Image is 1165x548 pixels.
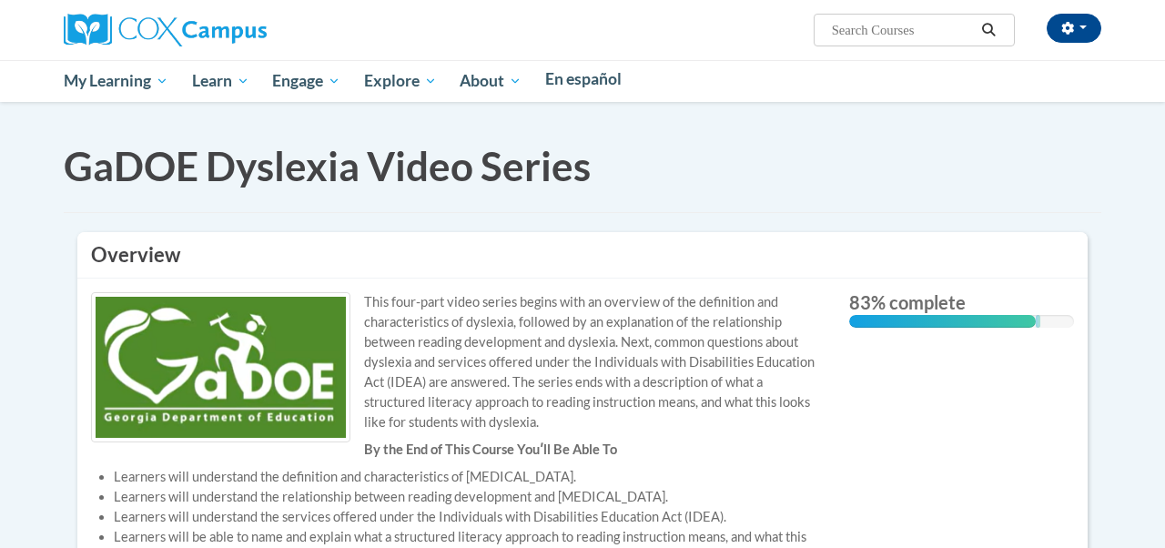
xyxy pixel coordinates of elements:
[114,487,836,507] li: Learners will understand the relationship between reading development and [MEDICAL_DATA].
[830,19,976,41] input: Search Courses
[533,60,633,98] a: En español
[64,142,591,189] span: GaDOE Dyslexia Video Series
[364,70,437,92] span: Explore
[114,467,836,487] li: Learners will understand the definition and characteristics of [MEDICAL_DATA].
[260,60,352,102] a: Engage
[64,70,168,92] span: My Learning
[981,24,998,37] i: 
[64,14,267,46] img: Cox Campus
[192,70,249,92] span: Learn
[849,292,1075,312] label: 83% complete
[272,70,340,92] span: Engage
[449,60,534,102] a: About
[849,315,1036,328] div: 83% complete
[52,60,180,102] a: My Learning
[460,70,522,92] span: About
[91,292,822,432] div: This four-part video series begins with an overview of the definition and characteristics of dysl...
[1036,315,1040,328] div: 0.001%
[1047,14,1101,43] button: Account Settings
[64,21,267,36] a: Cox Campus
[976,19,1003,41] button: Search
[180,60,261,102] a: Learn
[50,60,1115,102] div: Main menu
[91,292,350,441] img: Course logo image
[352,60,449,102] a: Explore
[91,241,1074,269] h3: Overview
[77,441,836,458] h6: By the End of This Course Youʹll Be Able To
[545,69,622,88] span: En español
[114,507,836,527] li: Learners will understand the services offered under the Individuals with Disabilities Education A...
